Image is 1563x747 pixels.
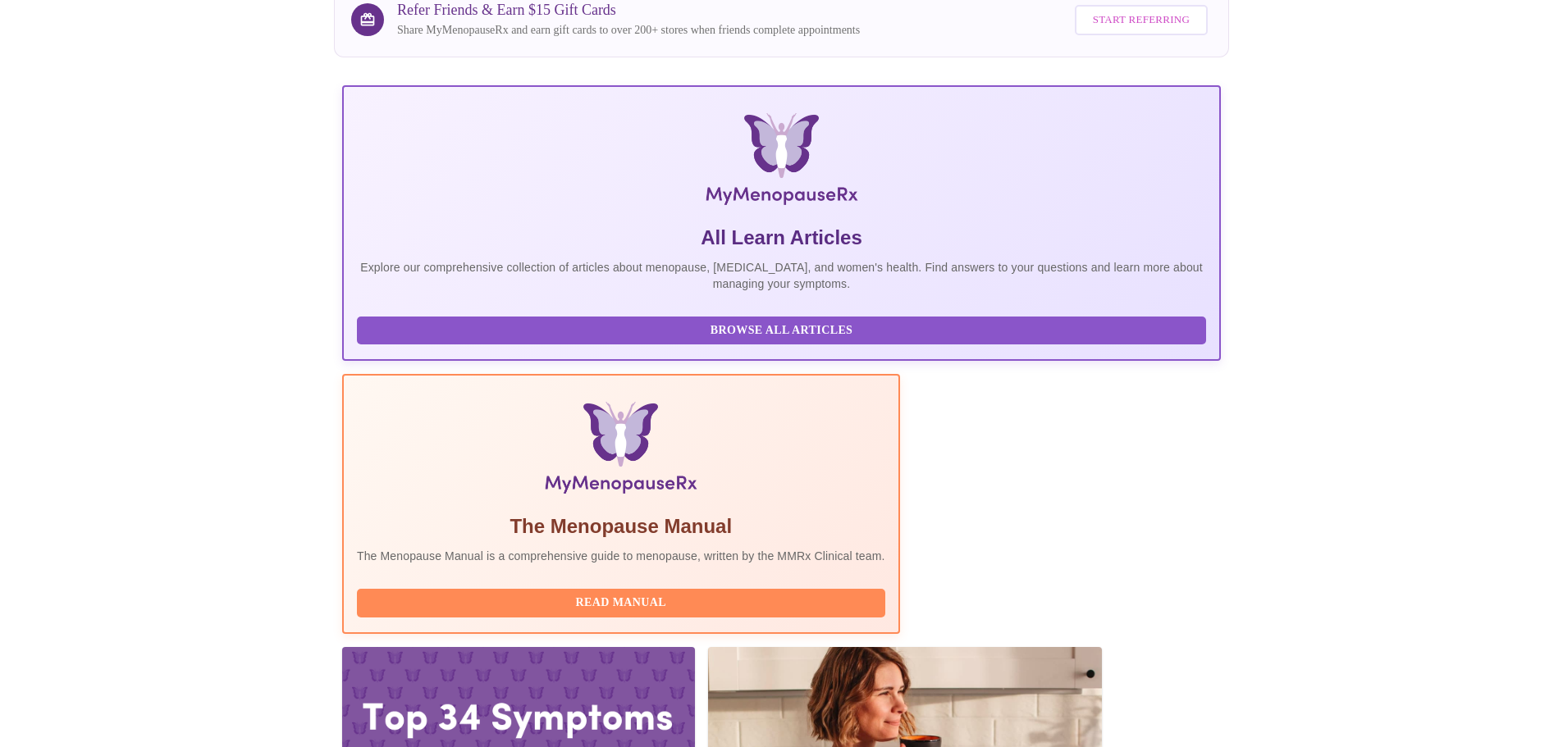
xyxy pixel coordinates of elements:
[357,322,1210,336] a: Browse All Articles
[357,548,885,564] p: The Menopause Manual is a comprehensive guide to menopause, written by the MMRx Clinical team.
[373,593,869,613] span: Read Manual
[441,402,801,500] img: Menopause Manual
[397,2,860,19] h3: Refer Friends & Earn $15 Gift Cards
[357,317,1206,345] button: Browse All Articles
[357,513,885,540] h5: The Menopause Manual
[1093,11,1190,30] span: Start Referring
[489,113,1074,212] img: MyMenopauseRx Logo
[373,321,1190,341] span: Browse All Articles
[357,594,889,608] a: Read Manual
[357,225,1206,251] h5: All Learn Articles
[357,259,1206,292] p: Explore our comprehensive collection of articles about menopause, [MEDICAL_DATA], and women's hea...
[397,22,860,39] p: Share MyMenopauseRx and earn gift cards to over 200+ stores when friends complete appointments
[357,589,885,617] button: Read Manual
[1075,5,1208,35] button: Start Referring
